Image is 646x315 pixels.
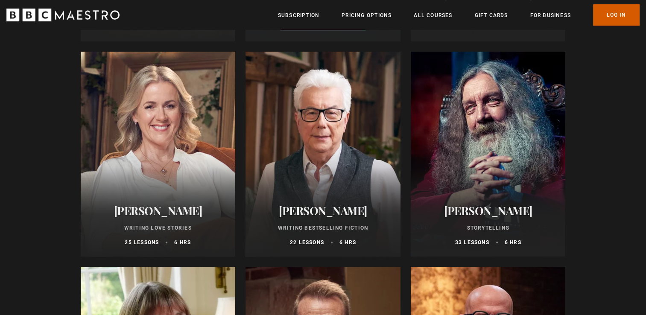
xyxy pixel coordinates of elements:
a: All Courses [414,11,452,20]
a: [PERSON_NAME] Writing Bestselling Fiction 22 lessons 6 hrs [246,52,400,257]
p: Storytelling [421,224,555,232]
p: 6 hrs [339,239,356,246]
a: [PERSON_NAME] Writing Love Stories 25 lessons 6 hrs [81,52,236,257]
a: Log In [593,4,640,26]
p: 25 lessons [125,239,159,246]
h2: [PERSON_NAME] [91,204,225,217]
a: [PERSON_NAME] Storytelling 33 lessons 6 hrs [411,52,566,257]
p: 33 lessons [455,239,489,246]
a: Subscription [278,11,319,20]
a: For business [530,11,570,20]
a: Pricing Options [342,11,392,20]
p: 6 hrs [505,239,521,246]
a: Gift Cards [474,11,508,20]
nav: Primary [278,4,640,26]
p: Writing Bestselling Fiction [256,224,390,232]
h2: [PERSON_NAME] [256,204,390,217]
p: 22 lessons [290,239,324,246]
p: 6 hrs [174,239,191,246]
h2: [PERSON_NAME] [421,204,555,217]
p: Writing Love Stories [91,224,225,232]
svg: BBC Maestro [6,9,120,21]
